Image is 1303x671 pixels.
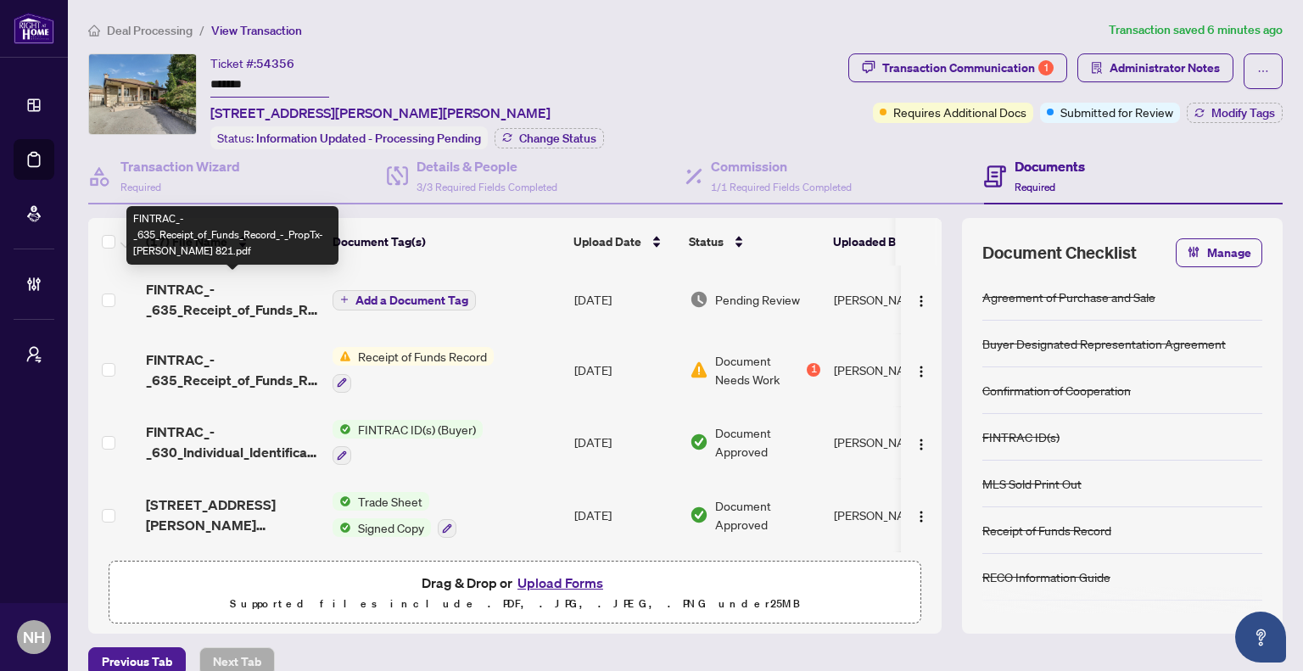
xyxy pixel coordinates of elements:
th: Uploaded By [826,218,953,266]
button: Add a Document Tag [333,290,476,310]
button: Logo [908,356,935,383]
img: Status Icon [333,347,351,366]
span: Status [689,232,724,251]
span: Information Updated - Processing Pending [256,131,481,146]
img: Document Status [690,361,708,379]
button: Status IconReceipt of Funds Record [333,347,494,393]
div: 1 [1038,60,1054,75]
button: Open asap [1235,612,1286,663]
h4: Details & People [417,156,557,176]
img: logo [14,13,54,44]
article: Transaction saved 6 minutes ago [1109,20,1283,40]
div: Agreement of Purchase and Sale [982,288,1155,306]
span: Document Needs Work [715,351,803,389]
span: Signed Copy [351,518,431,537]
button: Status IconFINTRAC ID(s) (Buyer) [333,420,483,466]
span: View Transaction [211,23,302,38]
img: Document Status [690,290,708,309]
span: user-switch [25,346,42,363]
th: Status [682,218,826,266]
img: Logo [914,510,928,523]
span: FINTRAC_-_635_Receipt_of_Funds_Record_-_PropTx-[PERSON_NAME] 821.pdf [146,279,319,320]
td: [DATE] [568,333,683,406]
th: Upload Date [567,218,682,266]
td: [DATE] [568,478,683,551]
span: Modify Tags [1211,107,1275,119]
span: Submitted for Review [1060,103,1173,121]
div: MLS Sold Print Out [982,474,1082,493]
h4: Transaction Wizard [120,156,240,176]
span: FINTRAC ID(s) (Buyer) [351,420,483,439]
td: [PERSON_NAME] [827,406,954,479]
img: Status Icon [333,492,351,511]
div: Ticket #: [210,53,294,73]
td: [DATE] [568,406,683,479]
span: Trade Sheet [351,492,429,511]
button: Status IconTrade SheetStatus IconSigned Copy [333,492,456,538]
img: Status Icon [333,518,351,537]
button: Manage [1176,238,1262,267]
span: Add a Document Tag [355,294,468,306]
span: Receipt of Funds Record [351,347,494,366]
td: [DATE] [568,551,683,624]
td: [PERSON_NAME] [827,551,954,624]
span: plus [340,295,349,304]
img: Logo [914,438,928,451]
span: NH [23,625,45,649]
td: [PERSON_NAME] [827,478,954,551]
span: Required [1015,181,1055,193]
span: [STREET_ADDRESS][PERSON_NAME][PERSON_NAME] [210,103,551,123]
img: IMG-W12393441_1.jpg [89,54,196,134]
span: Document Approved [715,423,820,461]
p: Supported files include .PDF, .JPG, .JPEG, .PNG under 25 MB [120,594,910,614]
div: Receipt of Funds Record [982,521,1111,540]
button: Change Status [495,128,604,148]
span: Pending Review [715,290,800,309]
span: Manage [1207,239,1251,266]
span: [STREET_ADDRESS][PERSON_NAME][PERSON_NAME] - Trade Sheet - [PERSON_NAME] to Review1.pdf [146,495,319,535]
th: Document Tag(s) [326,218,567,266]
span: Drag & Drop or [422,572,608,594]
button: Modify Tags [1187,103,1283,123]
img: Document Status [690,506,708,524]
span: 1/1 Required Fields Completed [711,181,852,193]
span: Document Approved [715,496,820,534]
span: ellipsis [1257,65,1269,77]
img: Status Icon [333,420,351,439]
span: FINTRAC_-_630_Individual_Identification_Record__B__-_PropTx-[PERSON_NAME] 31.pdf [146,422,319,462]
img: Logo [914,294,928,308]
span: 3/3 Required Fields Completed [417,181,557,193]
span: Upload Date [573,232,641,251]
span: Administrator Notes [1110,54,1220,81]
span: Document Checklist [982,241,1137,265]
img: Document Status [690,433,708,451]
div: 1 [807,363,820,377]
div: RECO Information Guide [982,568,1110,586]
li: / [199,20,204,40]
button: Administrator Notes [1077,53,1233,82]
div: FINTRAC_-_635_Receipt_of_Funds_Record_-_PropTx-[PERSON_NAME] 821.pdf [126,206,338,265]
div: Buyer Designated Representation Agreement [982,334,1226,353]
span: Requires Additional Docs [893,103,1026,121]
div: Confirmation of Cooperation [982,381,1131,400]
span: Required [120,181,161,193]
span: Deal Processing [107,23,193,38]
div: Transaction Communication [882,54,1054,81]
div: Status: [210,126,488,149]
button: Logo [908,286,935,313]
td: [DATE] [568,266,683,333]
button: Add a Document Tag [333,288,476,310]
span: Drag & Drop orUpload FormsSupported files include .PDF, .JPG, .JPEG, .PNG under25MB [109,562,920,624]
button: Logo [908,501,935,528]
td: [PERSON_NAME] [827,266,954,333]
span: 54356 [256,56,294,71]
span: home [88,25,100,36]
span: solution [1091,62,1103,74]
button: Transaction Communication1 [848,53,1067,82]
h4: Documents [1015,156,1085,176]
span: Change Status [519,132,596,144]
button: Upload Forms [512,572,608,594]
span: FINTRAC_-_635_Receipt_of_Funds_Record_-_PropTx-[PERSON_NAME] 82.pdf [146,349,319,390]
h4: Commission [711,156,852,176]
div: FINTRAC ID(s) [982,428,1060,446]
